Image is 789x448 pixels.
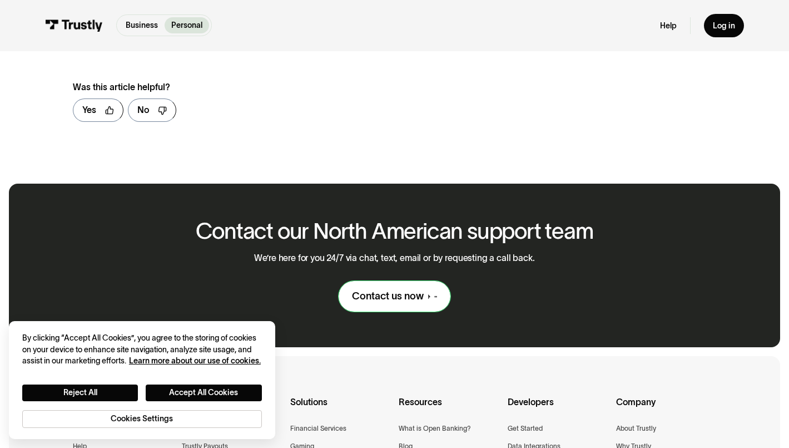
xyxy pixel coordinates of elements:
a: Business [119,17,165,33]
button: Accept All Cookies [146,385,261,401]
p: Personal [171,19,202,31]
a: Log in [704,14,744,37]
a: No [128,99,176,122]
a: Contact us now [339,281,450,312]
img: Trustly Logo [45,19,103,32]
p: We’re here for you 24/7 via chat, text, email or by requesting a call back. [254,253,534,263]
h2: Contact our North American support team [196,219,593,244]
a: Financial Services [290,423,346,435]
a: Get Started [508,423,543,435]
div: Privacy [22,332,262,429]
div: Was this article helpful? [73,81,463,94]
div: Resources [399,395,498,423]
a: What is Open Banking? [399,423,471,435]
a: Help [660,21,677,31]
button: Reject All [22,385,138,401]
p: Business [126,19,158,31]
div: By clicking “Accept All Cookies”, you agree to the storing of cookies on your device to enhance s... [22,332,262,367]
div: Company [616,395,716,423]
div: Cookie banner [9,321,275,439]
a: Yes [73,99,123,122]
div: Solutions [290,395,390,423]
div: Contact us now [352,290,424,303]
a: Personal [165,17,209,33]
div: No [137,104,149,117]
a: More information about your privacy, opens in a new tab [129,356,261,365]
div: Developers [508,395,607,423]
button: Cookies Settings [22,410,262,428]
div: Log in [713,21,735,31]
a: About Trustly [616,423,656,435]
div: Yes [82,104,96,117]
